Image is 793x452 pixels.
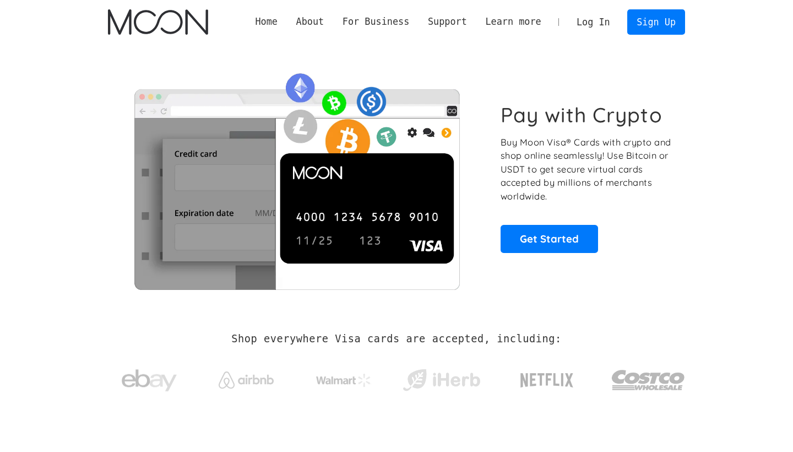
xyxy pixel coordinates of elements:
[122,363,177,398] img: ebay
[108,9,208,35] a: home
[316,374,371,387] img: Walmart
[219,372,274,389] img: Airbnb
[400,366,482,395] img: iHerb
[567,10,619,34] a: Log In
[501,136,673,203] p: Buy Moon Visa® Cards with crypto and shop online seamlessly! Use Bitcoin or USDT to get secure vi...
[205,360,287,394] a: Airbnb
[333,15,419,29] div: For Business
[519,367,574,394] img: Netflix
[108,66,485,289] img: Moon Cards let you spend your crypto anywhere Visa is accepted.
[476,15,551,29] div: Learn more
[627,9,685,34] a: Sign Up
[611,359,685,401] img: Costco
[246,15,287,29] a: Home
[108,9,208,35] img: Moon Logo
[108,352,190,403] a: ebay
[611,348,685,406] a: Costco
[296,15,324,29] div: About
[343,15,409,29] div: For Business
[303,363,385,392] a: Walmart
[231,333,561,345] h2: Shop everywhere Visa cards are accepted, including:
[501,225,598,252] a: Get Started
[400,355,482,400] a: iHerb
[428,15,467,29] div: Support
[498,356,596,400] a: Netflix
[485,15,541,29] div: Learn more
[287,15,333,29] div: About
[419,15,476,29] div: Support
[501,103,662,127] h1: Pay with Crypto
